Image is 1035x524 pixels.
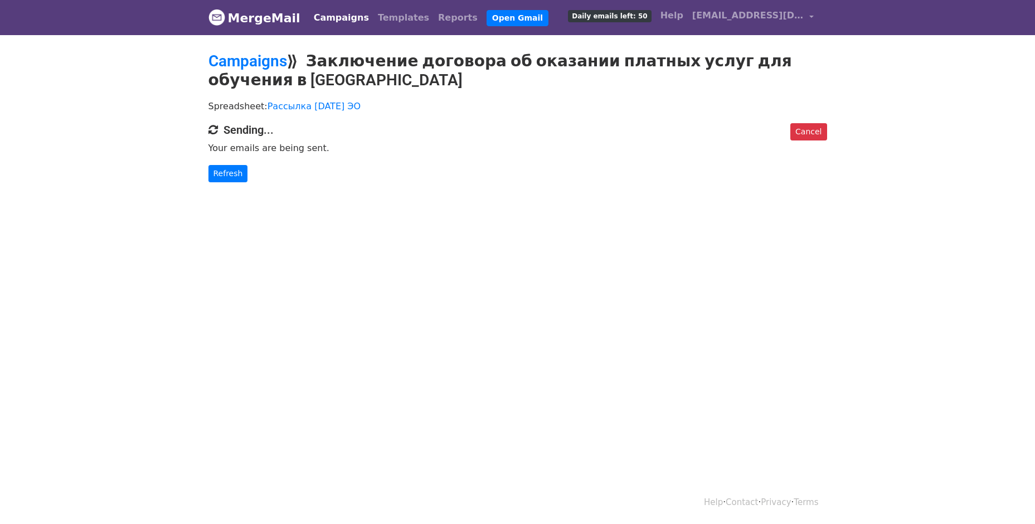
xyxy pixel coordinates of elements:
p: Spreadsheet: [208,100,827,112]
a: [EMAIL_ADDRESS][DOMAIN_NAME] [688,4,818,31]
a: Campaigns [208,52,287,70]
a: Cancel [790,123,827,140]
a: Contact [726,497,758,507]
a: Open Gmail [487,10,548,26]
a: Daily emails left: 50 [563,4,655,27]
a: Privacy [761,497,791,507]
a: Campaigns [309,7,373,29]
a: Рассылка [DATE] ЭО [268,101,361,111]
h4: Sending... [208,123,827,137]
h2: ⟫ Заключение договора об оказании платных услуг для обучения в [GEOGRAPHIC_DATA] [208,52,827,89]
span: Daily emails left: 50 [568,10,651,22]
a: Reports [434,7,482,29]
p: Your emails are being sent. [208,142,827,154]
span: [EMAIL_ADDRESS][DOMAIN_NAME] [692,9,804,22]
a: Help [704,497,723,507]
a: Terms [794,497,818,507]
a: Templates [373,7,434,29]
a: Help [656,4,688,27]
img: MergeMail logo [208,9,225,26]
iframe: Chat Widget [979,470,1035,524]
a: Refresh [208,165,248,182]
a: MergeMail [208,6,300,30]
